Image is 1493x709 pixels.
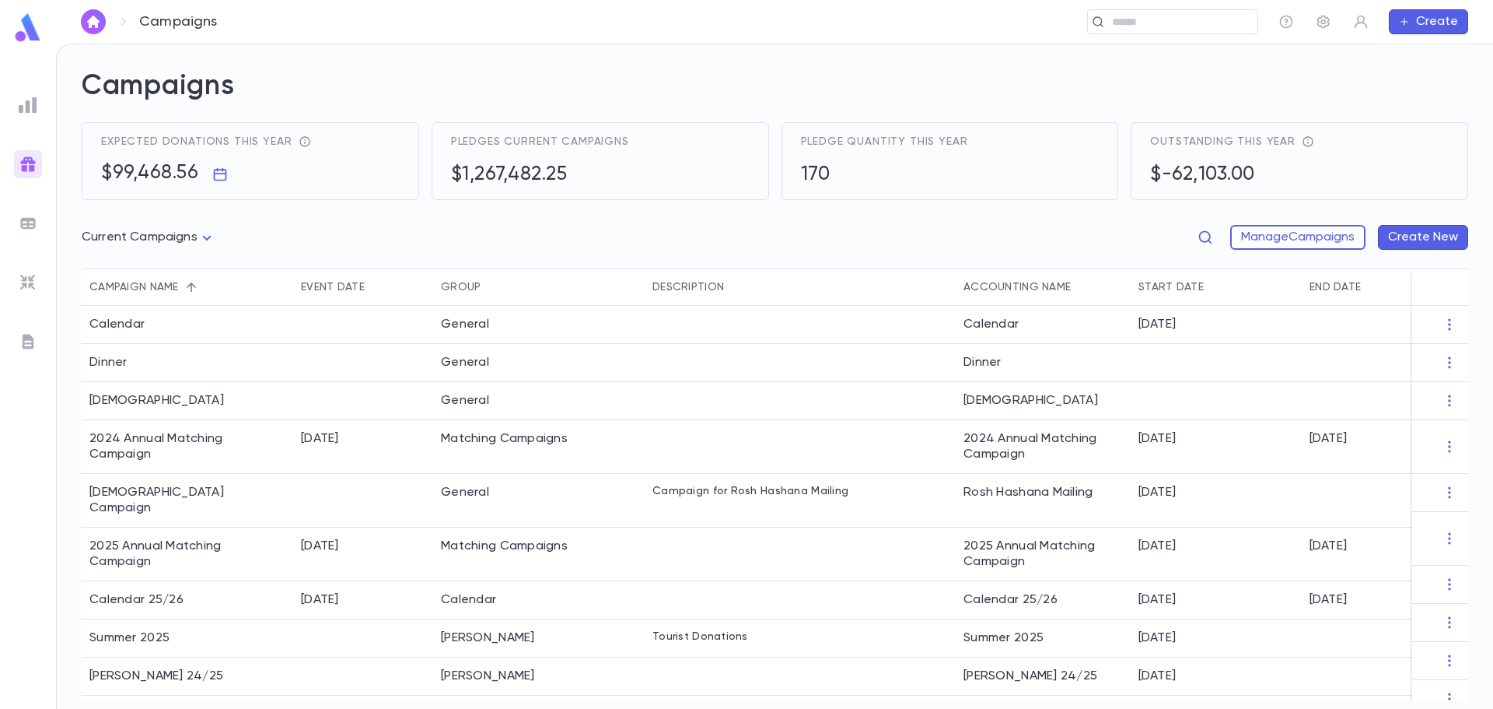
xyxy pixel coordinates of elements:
div: Event Date [301,269,365,306]
div: Current Campaigns [82,223,216,253]
img: campaigns_gradient.17ab1fa96dd0f67c2e976ce0b3818124.svg [19,155,37,174]
p: [DATE] [1138,669,1176,684]
span: Outstanding this year [1150,135,1295,148]
button: Create New [1378,225,1468,250]
p: [DATE] [1138,485,1176,500]
div: Summer 2025 [956,619,1131,658]
button: Sort [179,275,204,300]
div: total receivables - total income [1295,135,1314,148]
img: imports_grey.530a8a0e642e233f2baf0ef88e8c9fcb.svg [19,273,37,292]
div: Group [433,269,645,306]
div: Matching Campaigns [441,431,568,447]
h5: $1,267,482.25 [451,163,568,187]
p: [DATE] [1309,539,1347,554]
div: Calendar 25/26 [956,581,1131,619]
button: Create [1389,9,1468,34]
span: Pledges current campaigns [451,135,629,148]
button: Sort [724,275,749,300]
img: logo [12,12,44,43]
span: Pledge quantity this year [801,135,968,148]
div: Dinner [89,355,128,370]
div: End Date [1309,269,1361,306]
p: [DATE] [1138,592,1176,608]
div: Dinner [956,344,1131,382]
img: batches_grey.339ca447c9d9533ef1741baa751efc33.svg [19,214,37,233]
p: Tourist Donations [652,630,748,643]
div: General [441,393,489,409]
div: Calendar [89,317,145,332]
div: Accounting Name [963,269,1071,306]
p: [DATE] [1138,317,1176,332]
div: 12/2/2025 [301,539,339,554]
div: Group [441,269,481,306]
div: [PERSON_NAME] 24/25 [956,658,1131,696]
div: Kosher Orlando [441,630,535,646]
button: Sort [1361,275,1386,300]
div: 2024 Annual Matching Campaign [956,420,1131,474]
div: Calendar [956,306,1131,344]
div: Description [652,269,724,306]
span: Current Campaigns [82,231,198,244]
div: Description [645,269,956,306]
p: [DATE] [1138,431,1176,447]
button: Sort [481,275,505,300]
div: 8/1/2025 [301,592,339,608]
div: Kosher Orlando 24/25 [89,669,223,684]
p: [DATE] [1309,592,1347,608]
img: reports_grey.c525e4749d1bce6a11f5fe2a8de1b229.svg [19,96,37,114]
div: Start Date [1138,269,1204,306]
div: 2025 Annual Matching Campaign [956,528,1131,581]
div: Summer 2025 [89,630,170,646]
button: Sort [1204,275,1229,300]
h5: 170 [801,163,830,187]
div: reflects total pledges + recurring donations expected throughout the year [292,135,311,148]
p: Campaigns [139,13,218,30]
h5: $-62,103.00 [1150,163,1255,187]
button: Sort [1071,275,1096,300]
div: Sefer Torah [89,393,224,409]
img: letters_grey.7941b92b52307dd3b8a917253454ce1c.svg [19,332,37,351]
div: Matching Campaigns [441,539,568,554]
div: [DEMOGRAPHIC_DATA] [956,382,1131,420]
div: Rosh Hashana Mailing [956,474,1131,528]
div: Start Date [1131,269,1302,306]
div: Rosh Hashana Campaign [89,485,285,516]
div: General [441,485,489,500]
div: Calendar 25/26 [89,592,184,608]
div: 12/10/2024 [301,431,339,447]
div: Kosher Orlando [441,669,535,684]
div: End Date [1302,269,1473,306]
h2: Campaigns [82,69,1468,122]
img: home_white.a664292cf8c1dea59945f0da9f25487c.svg [84,16,103,28]
button: ManageCampaigns [1230,225,1365,250]
span: Expected donations this year [101,135,292,148]
div: General [441,355,489,370]
div: 2025 Annual Matching Campaign [89,539,285,570]
h5: $99,468.56 [101,162,198,185]
div: Campaign name [89,269,179,306]
button: Sort [365,275,390,300]
p: [DATE] [1138,539,1176,554]
div: Campaign name [82,269,293,306]
div: Event Date [293,269,433,306]
div: Calendar [441,592,496,608]
p: [DATE] [1138,630,1176,646]
div: General [441,317,489,332]
div: 2024 Annual Matching Campaign [89,431,285,462]
div: Accounting Name [956,269,1131,306]
p: Campaign for Rosh Hashana Mailing [652,485,848,497]
p: [DATE] [1309,431,1347,447]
